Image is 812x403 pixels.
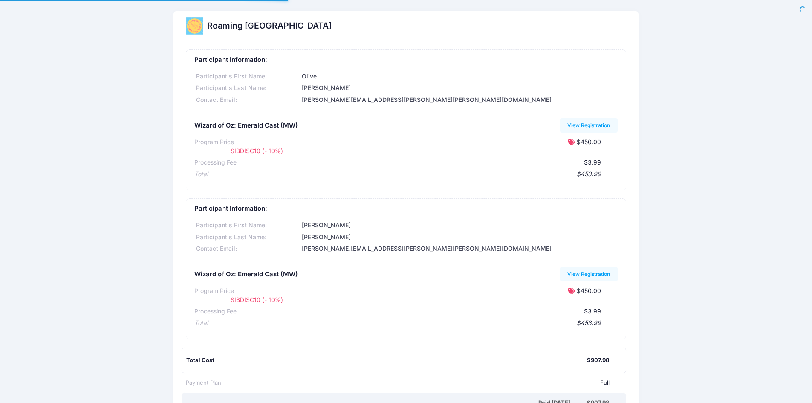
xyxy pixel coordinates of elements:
div: Program Price [194,138,234,147]
div: Full [221,379,610,387]
div: Participant's Last Name: [194,233,300,242]
div: Participant's First Name: [194,72,300,81]
div: $3.99 [237,158,601,167]
div: Participant's First Name: [194,221,300,230]
div: [PERSON_NAME][EMAIL_ADDRESS][PERSON_NAME][PERSON_NAME][DOMAIN_NAME] [300,244,617,253]
div: Total [194,319,208,328]
div: Program Price [194,287,234,296]
a: View Registration [560,267,618,281]
div: [PERSON_NAME] [300,221,617,230]
h5: Participant Information: [194,56,617,64]
div: Participant's Last Name: [194,84,300,93]
h5: Wizard of Oz: Emerald Cast (MW) [194,122,298,130]
div: Contact Email: [194,244,300,253]
h5: Participant Information: [194,205,617,213]
div: $453.99 [208,170,601,179]
div: Contact Email: [194,96,300,104]
div: [PERSON_NAME][EMAIL_ADDRESS][PERSON_NAME][PERSON_NAME][DOMAIN_NAME] [300,96,617,104]
div: Payment Plan [186,379,221,387]
div: $3.99 [237,307,601,316]
h2: Roaming [GEOGRAPHIC_DATA] [207,21,332,31]
div: [PERSON_NAME] [300,84,617,93]
div: Total Cost [186,356,587,365]
div: [PERSON_NAME] [300,233,617,242]
span: $450.00 [577,287,601,294]
div: Olive [300,72,617,81]
div: SIBDISC10 (- 10%) [226,147,442,156]
span: $450.00 [577,138,601,145]
div: SIBDISC10 (- 10%) [226,296,442,304]
div: $907.98 [587,356,609,365]
div: $453.99 [208,319,601,328]
div: Processing Fee [194,307,237,316]
h5: Wizard of Oz: Emerald Cast (MW) [194,271,298,278]
div: Total [194,170,208,179]
div: Processing Fee [194,158,237,167]
a: View Registration [560,118,618,133]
